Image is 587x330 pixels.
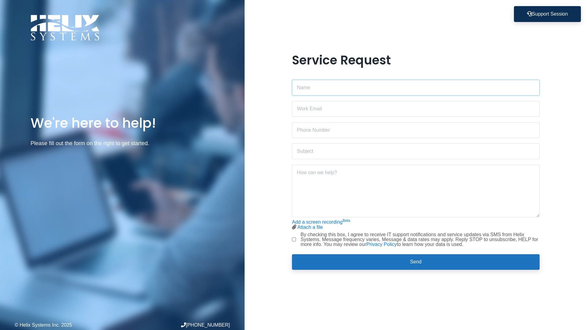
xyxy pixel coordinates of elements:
input: Work Email [292,101,540,117]
button: Send [292,254,540,270]
sup: Beta [342,218,350,223]
h1: Service Request [292,53,540,68]
p: Please fill out the form on the right to get started. [31,139,214,148]
a: Attach a file [297,225,323,230]
label: By checking this box, I agree to receive IT support notifications and service updates via SMS fro... [301,232,540,247]
div: © Helix Systems Inc. 2025 [15,323,122,328]
div: [PHONE_NUMBER] [122,322,230,328]
h1: We're here to help! [31,114,214,132]
a: Privacy Policy [366,242,397,247]
input: Phone Number [292,122,540,138]
img: Logo [31,15,100,41]
input: Name [292,80,540,96]
input: Subject [292,143,540,159]
button: Support Session [514,6,581,22]
a: Add a screen recordingBeta [292,219,350,225]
